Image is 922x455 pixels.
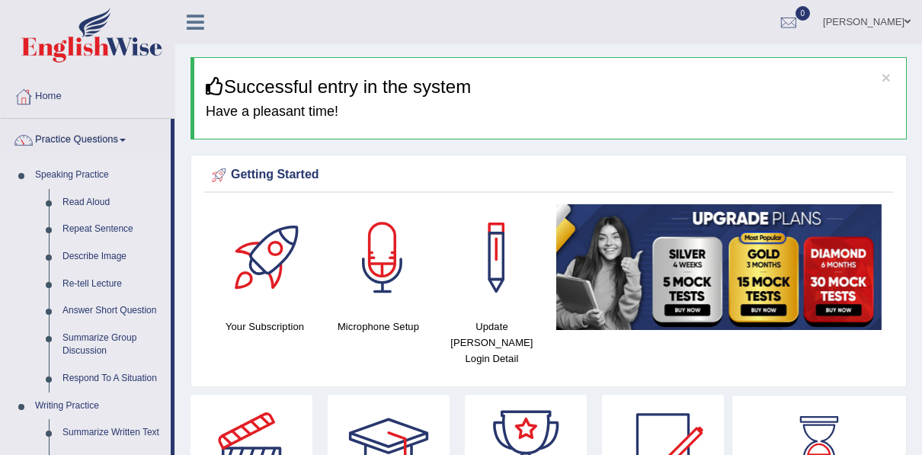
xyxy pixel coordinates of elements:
a: Summarize Group Discussion [56,325,171,365]
span: 0 [796,6,811,21]
h4: Update [PERSON_NAME] Login Detail [443,319,541,367]
h3: Successful entry in the system [206,77,895,97]
a: Answer Short Question [56,297,171,325]
a: Repeat Sentence [56,216,171,243]
a: Practice Questions [1,119,171,157]
a: Describe Image [56,243,171,271]
button: × [882,69,891,85]
h4: Your Subscription [216,319,314,335]
a: Speaking Practice [28,162,171,189]
a: Writing Practice [28,393,171,420]
div: Getting Started [208,164,889,187]
h4: Have a pleasant time! [206,104,895,120]
h4: Microphone Setup [329,319,427,335]
a: Read Aloud [56,189,171,216]
a: Home [1,75,174,114]
a: Respond To A Situation [56,365,171,393]
a: Summarize Written Text [56,419,171,447]
a: Re-tell Lecture [56,271,171,298]
img: small5.jpg [556,204,882,330]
